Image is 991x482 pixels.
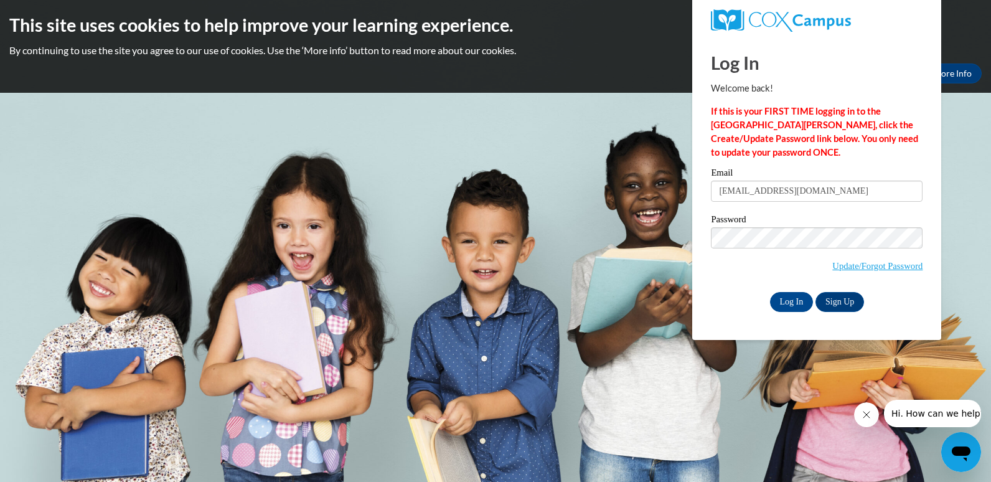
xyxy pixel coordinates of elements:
[832,261,923,271] a: Update/Forgot Password
[711,215,923,227] label: Password
[9,12,982,37] h2: This site uses cookies to help improve your learning experience.
[711,9,850,32] img: COX Campus
[7,9,101,19] span: Hi. How can we help?
[884,400,981,427] iframe: Message from company
[770,292,814,312] input: Log In
[711,168,923,181] label: Email
[711,50,923,75] h1: Log In
[711,9,923,32] a: COX Campus
[815,292,864,312] a: Sign Up
[941,432,981,472] iframe: Button to launch messaging window
[711,106,918,158] strong: If this is your FIRST TIME logging in to the [GEOGRAPHIC_DATA][PERSON_NAME], click the Create/Upd...
[923,64,982,83] a: More Info
[9,44,982,57] p: By continuing to use the site you agree to our use of cookies. Use the ‘More info’ button to read...
[711,82,923,95] p: Welcome back!
[854,402,879,427] iframe: Close message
